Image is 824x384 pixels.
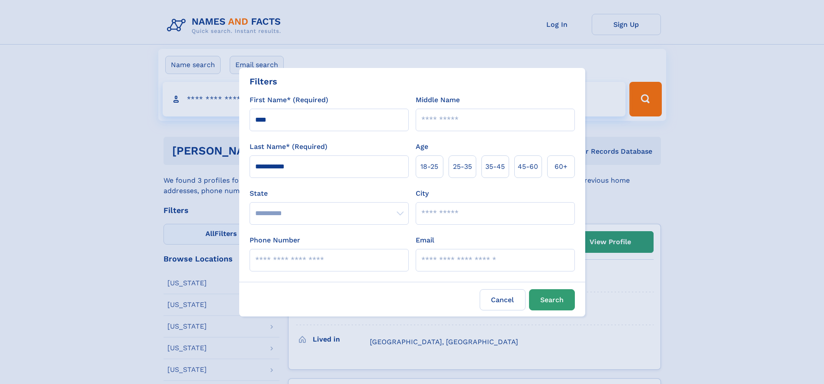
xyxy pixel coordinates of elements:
[416,95,460,105] label: Middle Name
[420,161,438,172] span: 18‑25
[453,161,472,172] span: 25‑35
[416,142,428,152] label: Age
[250,235,300,245] label: Phone Number
[529,289,575,310] button: Search
[250,142,327,152] label: Last Name* (Required)
[250,95,328,105] label: First Name* (Required)
[518,161,538,172] span: 45‑60
[480,289,526,310] label: Cancel
[416,188,429,199] label: City
[555,161,568,172] span: 60+
[485,161,505,172] span: 35‑45
[416,235,434,245] label: Email
[250,75,277,88] div: Filters
[250,188,409,199] label: State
